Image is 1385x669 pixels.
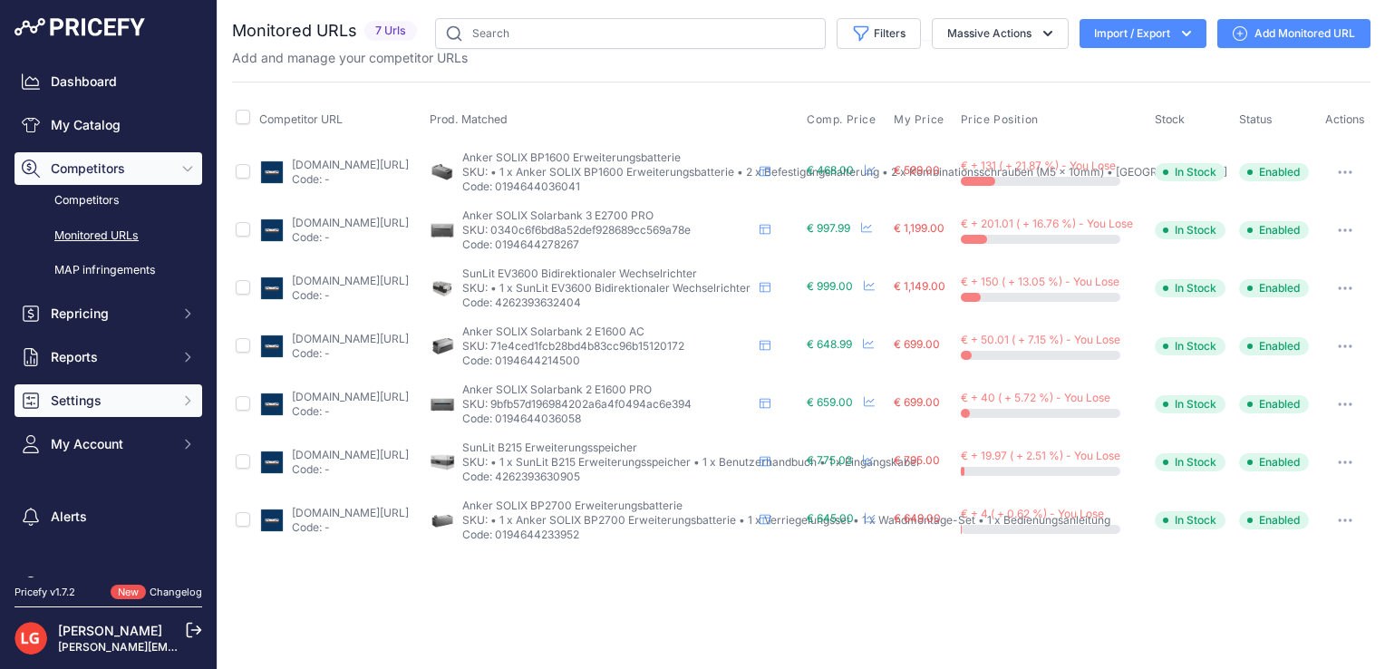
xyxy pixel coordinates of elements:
[364,21,417,42] span: 7 Urls
[292,404,409,419] p: Code: -
[259,112,343,126] span: Competitor URL
[462,296,752,310] p: Code: 4262393632404
[961,159,1116,172] span: € + 131 ( + 21.87 %) - You Lose
[462,354,752,368] p: Code: 0194644214500
[15,341,202,373] button: Reports
[15,255,202,286] a: MAP infringements
[51,392,169,410] span: Settings
[15,185,202,217] a: Competitors
[807,395,853,409] span: € 659.00
[292,520,409,535] p: Code: -
[15,152,202,185] button: Competitors
[961,449,1120,462] span: € + 19.97 ( + 2.51 %) - You Lose
[807,221,850,235] span: € 997.99
[15,569,202,602] a: Suggest a feature
[961,333,1120,346] span: € + 50.01 ( + 7.15 %) - You Lose
[1239,279,1309,297] span: Enabled
[232,49,468,67] p: Add and manage your competitor URLs
[462,383,652,396] span: Anker SOLIX Solarbank 2 E1600 PRO
[894,337,940,351] span: € 699.00
[292,448,409,461] a: [DOMAIN_NAME][URL]
[15,585,75,600] div: Pricefy v1.7.2
[1155,163,1225,181] span: In Stock
[15,220,202,252] a: Monitored URLs
[1239,337,1309,355] span: Enabled
[15,65,202,98] a: Dashboard
[961,217,1133,230] span: € + 201.01 ( + 16.76 %) - You Lose
[462,455,752,470] p: SKU: • 1 x SunLit B215 Erweiterungsspeicher • 1 x Benutzerhandbuch • 1 x Eingangskabel
[15,65,202,602] nav: Sidebar
[894,279,945,293] span: € 1,149.00
[462,325,644,338] span: Anker SOLIX Solarbank 2 E1600 AC
[807,337,852,351] span: € 648.99
[292,216,409,229] a: [DOMAIN_NAME][URL]
[292,288,409,303] p: Code: -
[15,297,202,330] button: Repricing
[1155,395,1225,413] span: In Stock
[462,412,752,426] p: Code: 0194644036058
[292,390,409,403] a: [DOMAIN_NAME][URL]
[894,395,940,409] span: € 699.00
[462,179,752,194] p: Code: 0194644036041
[462,208,654,222] span: Anker SOLIX Solarbank 3 E2700 PRO
[15,428,202,461] button: My Account
[51,160,169,178] span: Competitors
[807,163,854,177] span: € 468.00
[894,453,940,467] span: € 795.00
[1155,337,1225,355] span: In Stock
[58,640,427,654] a: [PERSON_NAME][EMAIL_ADDRESS][PERSON_NAME][DOMAIN_NAME]
[894,511,941,525] span: € 649.00
[462,281,752,296] p: SKU: • 1 x SunLit EV3600 Bidirektionaler Wechselrichter
[462,441,637,454] span: SunLit B215 Erweiterungsspeicher
[807,279,853,293] span: € 999.00
[435,18,826,49] input: Search
[894,163,940,177] span: € 599.00
[111,585,146,600] span: New
[932,18,1069,49] button: Massive Actions
[1217,19,1370,48] a: Add Monitored URL
[462,339,752,354] p: SKU: 71e4ced1fcb28bd4b83cc96b15120172
[1325,112,1365,126] span: Actions
[1080,19,1206,48] button: Import / Export
[1155,221,1225,239] span: In Stock
[807,453,852,467] span: € 775.03
[1155,279,1225,297] span: In Stock
[150,586,202,598] a: Changelog
[292,158,409,171] a: [DOMAIN_NAME][URL]
[51,305,169,323] span: Repricing
[961,112,1039,127] span: Price Position
[1155,453,1225,471] span: In Stock
[15,109,202,141] a: My Catalog
[292,346,409,361] p: Code: -
[462,513,752,528] p: SKU: • 1 x Anker SOLIX BP2700 Erweiterungsbatterie • 1 x Verriegelungsset • 1 x Wandmontage-Set •...
[430,112,508,126] span: Prod. Matched
[462,223,752,238] p: SKU: 0340c6f6bd8a52def928689cc569a78e
[961,112,1042,127] button: Price Position
[232,18,357,44] h2: Monitored URLs
[292,274,409,287] a: [DOMAIN_NAME][URL]
[292,172,409,187] p: Code: -
[894,112,948,127] button: My Price
[1155,112,1185,126] span: Stock
[807,112,877,127] span: Comp. Price
[1239,511,1309,529] span: Enabled
[15,18,145,36] img: Pricefy Logo
[292,230,409,245] p: Code: -
[15,384,202,417] button: Settings
[51,435,169,453] span: My Account
[1239,163,1309,181] span: Enabled
[462,238,752,252] p: Code: 0194644278267
[15,500,202,533] a: Alerts
[58,623,162,638] a: [PERSON_NAME]
[961,391,1110,404] span: € + 40 ( + 5.72 %) - You Lose
[837,18,921,49] button: Filters
[462,165,752,179] p: SKU: • 1 x Anker SOLIX BP1600 Erweiterungsbatterie • 2 x Befestigungshalterung • 2 x Kombinations...
[1155,511,1225,529] span: In Stock
[961,275,1119,288] span: € + 150 ( + 13.05 %) - You Lose
[462,150,681,164] span: Anker SOLIX BP1600 Erweiterungsbatterie
[292,332,409,345] a: [DOMAIN_NAME][URL]
[462,528,752,542] p: Code: 0194644233952
[1239,395,1309,413] span: Enabled
[961,507,1104,520] span: € + 4 ( + 0.62 %) - You Lose
[807,511,854,525] span: € 645.00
